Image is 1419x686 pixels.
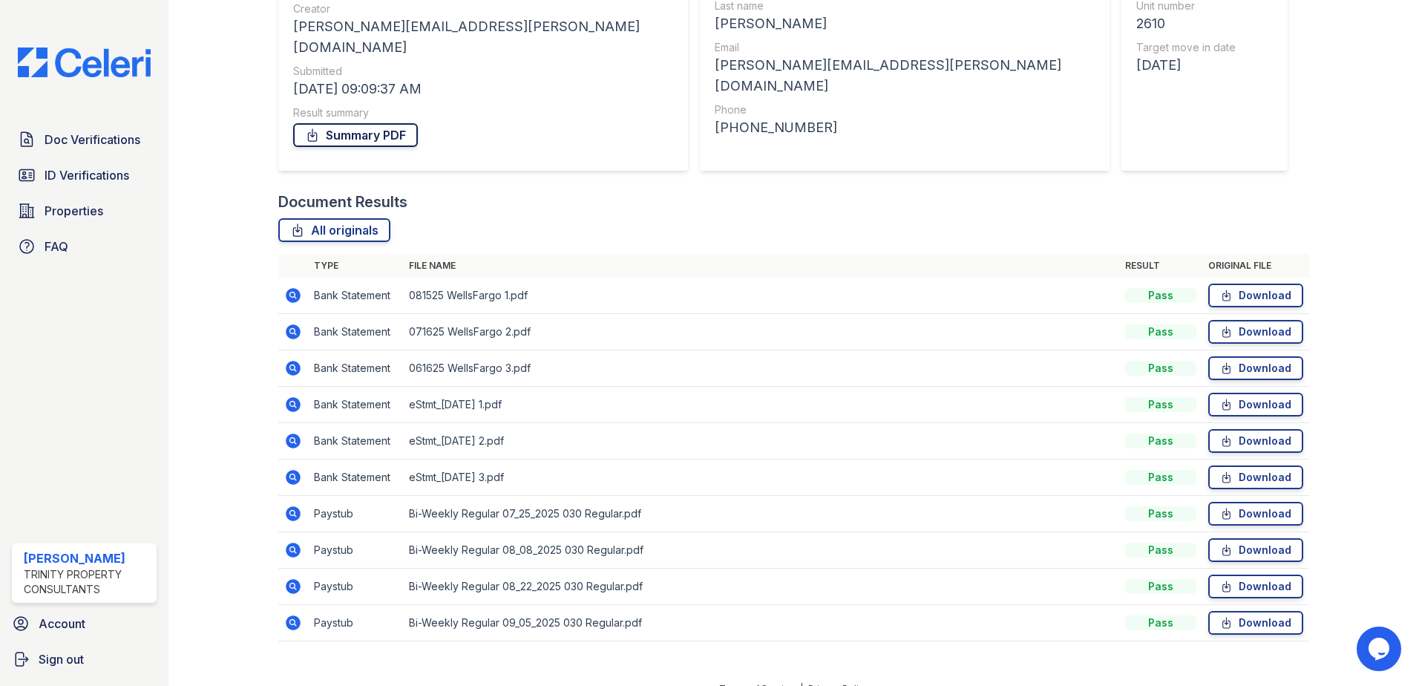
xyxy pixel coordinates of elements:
div: Result summary [293,105,673,120]
span: Properties [45,202,103,220]
div: Pass [1125,506,1196,521]
td: Paystub [308,605,403,641]
a: ID Verifications [12,160,157,190]
a: Download [1208,356,1303,380]
td: 061625 WellsFargo 3.pdf [403,350,1119,387]
div: [PERSON_NAME] [24,549,151,567]
a: Download [1208,502,1303,526]
div: Pass [1125,397,1196,412]
td: Bank Statement [308,278,403,314]
td: Bi-Weekly Regular 08_08_2025 030 Regular.pdf [403,532,1119,569]
a: Download [1208,611,1303,635]
th: File name [403,254,1119,278]
div: Pass [1125,579,1196,594]
div: Pass [1125,434,1196,448]
td: Bank Statement [308,460,403,496]
a: Download [1208,284,1303,307]
a: Sign out [6,644,163,674]
div: Document Results [278,192,407,212]
div: [DATE] [1136,55,1236,76]
a: Download [1208,538,1303,562]
div: Creator [293,1,673,16]
span: Doc Verifications [45,131,140,148]
a: Download [1208,429,1303,453]
td: Paystub [308,496,403,532]
td: Bank Statement [308,314,403,350]
a: Download [1208,320,1303,344]
div: [DATE] 09:09:37 AM [293,79,673,99]
div: Trinity Property Consultants [24,567,151,597]
td: Paystub [308,532,403,569]
div: Pass [1125,543,1196,558]
div: Email [715,40,1095,55]
img: CE_Logo_Blue-a8612792a0a2168367f1c8372b55b34899dd931a85d93a1a3d3e32e68fde9ad4.png [6,48,163,77]
td: Bi-Weekly Regular 07_25_2025 030 Regular.pdf [403,496,1119,532]
a: Download [1208,465,1303,489]
span: Sign out [39,650,84,668]
a: Account [6,609,163,638]
div: [PERSON_NAME][EMAIL_ADDRESS][PERSON_NAME][DOMAIN_NAME] [293,16,673,58]
td: Bank Statement [308,423,403,460]
span: Account [39,615,85,633]
iframe: chat widget [1357,627,1404,671]
td: eStmt_[DATE] 1.pdf [403,387,1119,423]
th: Original file [1202,254,1309,278]
a: Properties [12,196,157,226]
a: Summary PDF [293,123,418,147]
td: eStmt_[DATE] 2.pdf [403,423,1119,460]
div: Pass [1125,615,1196,630]
td: Bank Statement [308,350,403,387]
td: Bi-Weekly Regular 08_22_2025 030 Regular.pdf [403,569,1119,605]
div: 2610 [1136,13,1236,34]
div: Target move in date [1136,40,1236,55]
td: Bi-Weekly Regular 09_05_2025 030 Regular.pdf [403,605,1119,641]
td: Bank Statement [308,387,403,423]
a: Download [1208,575,1303,598]
div: [PHONE_NUMBER] [715,117,1095,138]
a: All originals [278,218,390,242]
td: Paystub [308,569,403,605]
td: 081525 WellsFargo 1.pdf [403,278,1119,314]
div: Pass [1125,470,1196,485]
span: ID Verifications [45,166,129,184]
div: [PERSON_NAME][EMAIL_ADDRESS][PERSON_NAME][DOMAIN_NAME] [715,55,1095,97]
span: FAQ [45,238,68,255]
td: eStmt_[DATE] 3.pdf [403,460,1119,496]
th: Type [308,254,403,278]
div: Pass [1125,288,1196,303]
div: Phone [715,102,1095,117]
div: Submitted [293,64,673,79]
div: Pass [1125,324,1196,339]
a: Download [1208,393,1303,416]
a: Doc Verifications [12,125,157,154]
div: [PERSON_NAME] [715,13,1095,34]
td: 071625 WellsFargo 2.pdf [403,314,1119,350]
div: Pass [1125,361,1196,376]
th: Result [1119,254,1202,278]
a: FAQ [12,232,157,261]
